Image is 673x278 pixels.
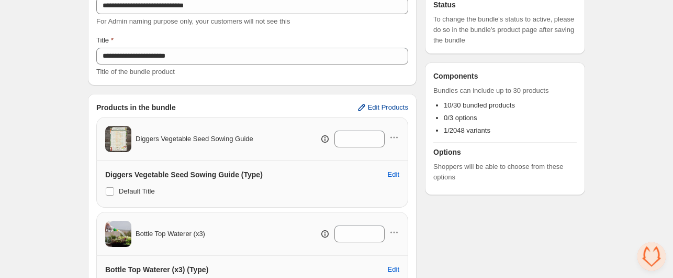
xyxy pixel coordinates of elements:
[96,35,114,46] label: Title
[105,169,263,180] h3: Diggers Vegetable Seed Sowing Guide (Type)
[96,17,290,25] span: For Admin naming purpose only, your customers will not see this
[382,261,406,278] button: Edit
[433,147,577,157] h3: Options
[368,103,408,112] span: Edit Products
[136,134,253,144] span: Diggers Vegetable Seed Sowing Guide
[388,265,399,274] span: Edit
[444,101,515,109] span: 10/30 bundled products
[105,126,131,152] img: Diggers Vegetable Seed Sowing Guide
[105,221,131,247] img: Bottle Top Waterer (x3)
[96,68,175,76] span: Title of the bundle product
[444,114,477,122] span: 0/3 options
[350,99,414,116] button: Edit Products
[96,102,176,113] h3: Products in the bundle
[105,264,208,275] h3: Bottle Top Waterer (x3) (Type)
[444,126,490,134] span: 1/2048 variants
[119,187,155,195] span: Default Title
[136,229,205,239] span: Bottle Top Waterer (x3)
[388,170,399,179] span: Edit
[433,85,577,96] span: Bundles can include up to 30 products
[433,14,577,46] span: To change the bundle's status to active, please do so in the bundle's product page after saving t...
[433,162,577,183] span: Shoppers will be able to choose from these options
[433,71,478,81] h3: Components
[637,242,666,271] div: Open chat
[382,166,406,183] button: Edit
